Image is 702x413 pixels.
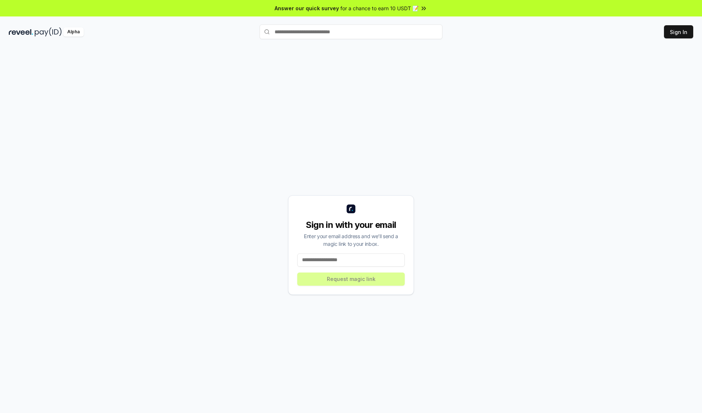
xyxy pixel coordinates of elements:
img: reveel_dark [9,27,33,37]
img: logo_small [347,204,355,213]
div: Sign in with your email [297,219,405,231]
span: Answer our quick survey [275,4,339,12]
img: pay_id [35,27,62,37]
div: Alpha [63,27,84,37]
button: Sign In [664,25,693,38]
div: Enter your email address and we’ll send a magic link to your inbox. [297,232,405,248]
span: for a chance to earn 10 USDT 📝 [340,4,419,12]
